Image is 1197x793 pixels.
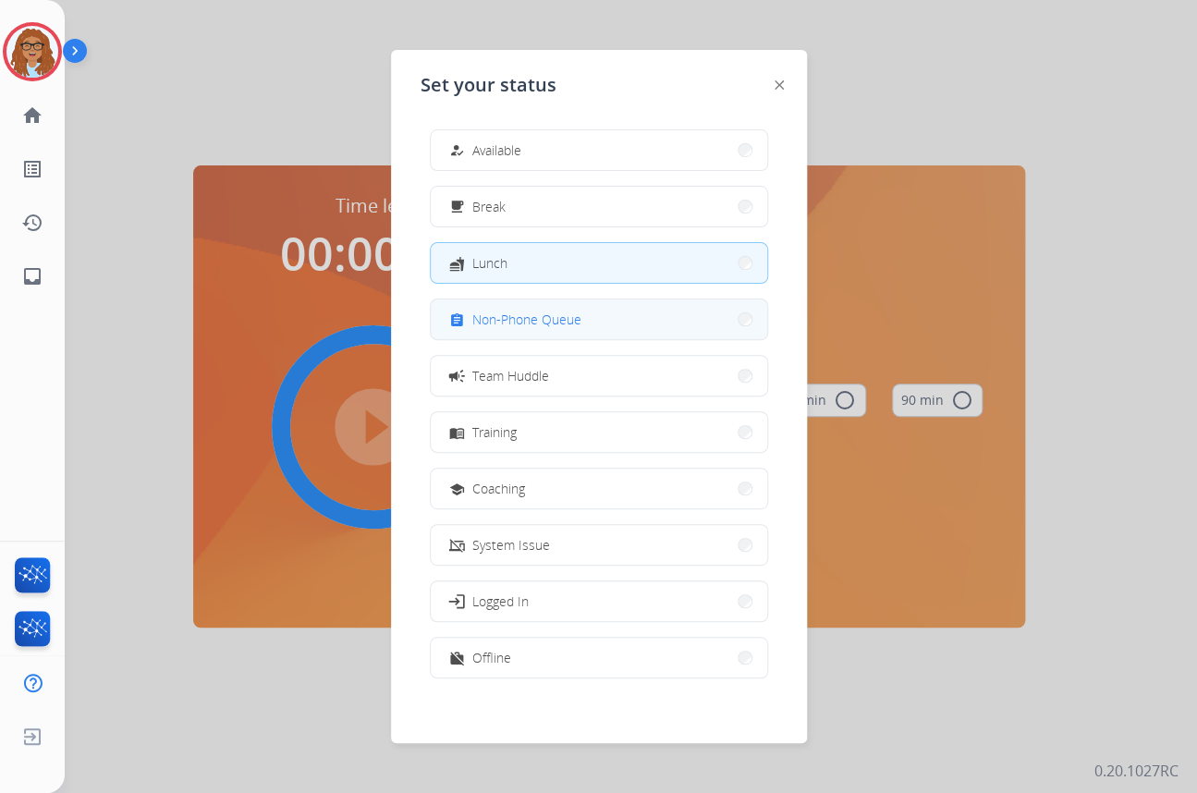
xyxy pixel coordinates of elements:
[448,199,464,214] mat-icon: free_breakfast
[431,130,767,170] button: Available
[472,197,506,216] span: Break
[431,299,767,339] button: Non-Phone Queue
[448,424,464,440] mat-icon: menu_book
[21,158,43,180] mat-icon: list_alt
[431,187,767,226] button: Break
[472,366,549,385] span: Team Huddle
[448,650,464,665] mat-icon: work_off
[431,638,767,677] button: Offline
[472,310,581,329] span: Non-Phone Queue
[21,104,43,127] mat-icon: home
[6,26,58,78] img: avatar
[448,311,464,327] mat-icon: assignment
[472,535,550,555] span: System Issue
[431,581,767,621] button: Logged In
[448,255,464,271] mat-icon: fastfood
[431,243,767,283] button: Lunch
[21,212,43,234] mat-icon: history
[448,142,464,158] mat-icon: how_to_reg
[472,422,517,442] span: Training
[472,592,529,611] span: Logged In
[472,648,511,667] span: Offline
[431,525,767,565] button: System Issue
[775,80,784,90] img: close-button
[472,479,525,498] span: Coaching
[446,366,465,384] mat-icon: campaign
[431,412,767,452] button: Training
[472,140,521,160] span: Available
[472,253,507,273] span: Lunch
[21,265,43,287] mat-icon: inbox
[421,72,556,98] span: Set your status
[448,481,464,496] mat-icon: school
[448,537,464,553] mat-icon: phonelink_off
[431,469,767,508] button: Coaching
[446,592,465,610] mat-icon: login
[1094,760,1179,782] p: 0.20.1027RC
[431,356,767,396] button: Team Huddle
